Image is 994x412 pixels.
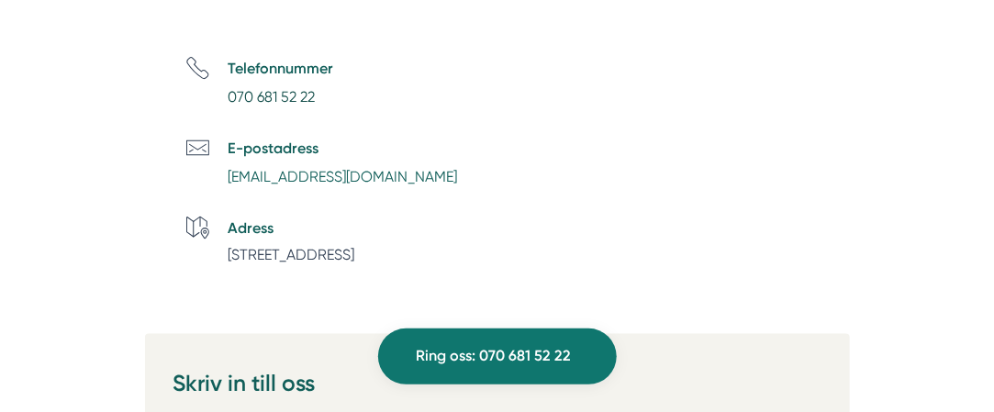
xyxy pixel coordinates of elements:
a: [EMAIL_ADDRESS][DOMAIN_NAME] [228,168,457,185]
h5: Telefonnummer [228,57,333,81]
a: Ring oss: 070 681 52 22 [378,328,617,384]
h3: Skriv in till oss [173,362,821,411]
h5: E-postadress [228,137,457,161]
h5: Adress [228,217,354,240]
svg: Telefon [186,57,209,80]
span: Ring oss: 070 681 52 22 [416,344,571,368]
p: [STREET_ADDRESS] [228,244,354,268]
a: 070 681 52 22 [228,88,315,106]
